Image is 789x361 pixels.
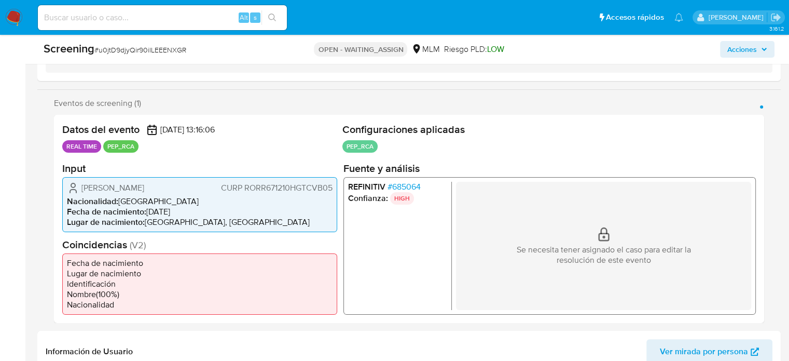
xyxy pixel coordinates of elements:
[46,346,133,357] h1: Información de Usuario
[314,42,407,57] p: OPEN - WAITING_ASSIGN
[240,12,248,22] span: Alt
[444,44,504,55] span: Riesgo PLD:
[261,10,283,25] button: search-icon
[44,40,94,57] b: Screening
[708,12,767,22] p: ext_romamani@mercadolibre.com
[727,41,757,58] span: Acciones
[674,13,683,22] a: Notificaciones
[411,44,439,55] div: MLM
[94,45,186,55] span: # u0jtD9djyQir90ilLEEENXGR
[606,12,664,23] span: Accesos rápidos
[38,11,287,24] input: Buscar usuario o caso...
[487,43,504,55] span: LOW
[254,12,257,22] span: s
[770,12,781,23] a: Salir
[769,24,784,33] span: 3.161.2
[720,41,774,58] button: Acciones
